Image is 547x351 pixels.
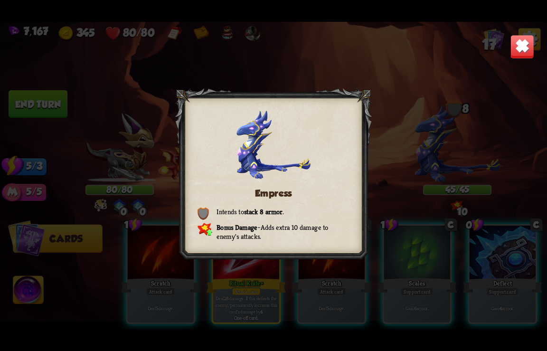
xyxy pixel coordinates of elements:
[198,223,349,241] p: – Adds extra 10 damage to enemy's attacks.
[198,223,213,236] img: Bonus_Damage_Icon.png
[236,110,311,179] img: Empress_Dragon.png
[198,207,349,218] p: Intends to .
[198,187,349,198] h3: Empress
[244,207,283,216] b: stack 8 armor
[510,35,534,58] img: Close_Button.png
[198,207,209,220] img: Shield_Icon.png
[217,223,257,232] b: Bonus Damage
